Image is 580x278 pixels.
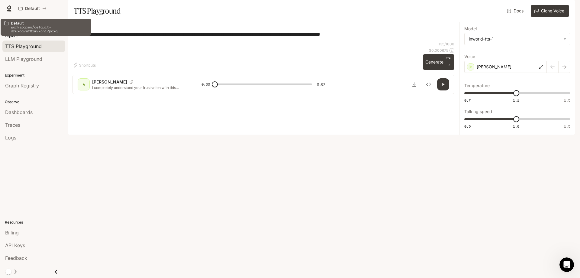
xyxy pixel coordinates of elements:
[423,54,454,70] button: GenerateCTRL +⏎
[531,5,569,17] button: Clone Voice
[11,25,88,33] p: workspaces/default-druxcavwf0iwvxchi7pcxq
[446,57,452,67] p: ⏎
[72,60,98,70] button: Shortcuts
[127,80,136,84] button: Copy Voice ID
[201,81,210,87] span: 0:00
[317,81,325,87] span: 0:07
[79,80,89,89] div: A
[439,41,454,47] p: 135 / 1000
[464,98,471,103] span: 0.7
[92,79,127,85] p: [PERSON_NAME]
[506,5,526,17] a: Docs
[92,85,187,90] p: I completely understand your frustration with this situation. Let me look into your account detai...
[408,78,420,90] button: Download audio
[513,124,519,129] span: 1.0
[477,64,511,70] p: [PERSON_NAME]
[446,57,452,64] p: CTRL +
[464,110,492,114] p: Talking speed
[564,98,570,103] span: 1.5
[559,257,574,272] iframe: Intercom live chat
[11,21,88,25] p: Default
[464,124,471,129] span: 0.5
[513,98,519,103] span: 1.1
[464,27,477,31] p: Model
[16,2,49,15] button: All workspaces
[423,78,435,90] button: Inspect
[25,6,40,11] p: Default
[465,33,570,45] div: inworld-tts-1
[564,124,570,129] span: 1.5
[464,83,490,88] p: Temperature
[469,36,560,42] div: inworld-tts-1
[74,5,121,17] h1: TTS Playground
[429,48,448,53] p: $ 0.000675
[464,54,475,59] p: Voice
